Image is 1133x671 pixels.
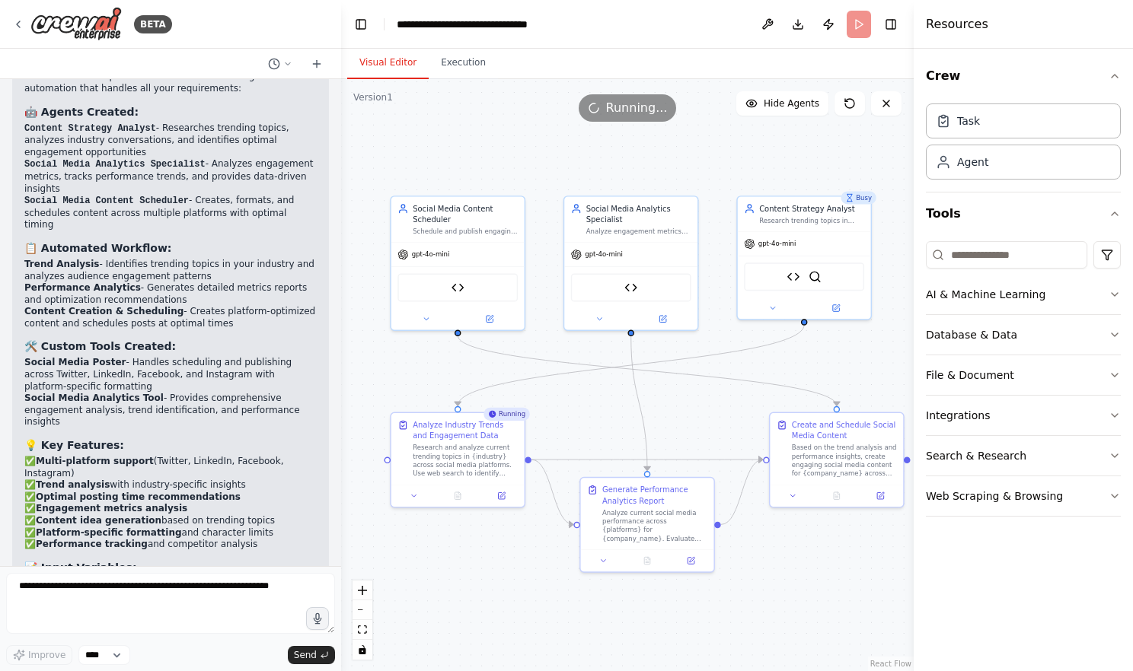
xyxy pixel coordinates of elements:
img: Social Media Poster [452,281,464,294]
button: zoom out [353,600,372,620]
li: - Creates platform-optimized content and schedules posts at optimal times [24,306,317,329]
span: Send [294,649,317,661]
strong: Optimal posting time recommendations [36,491,241,502]
strong: Platform-specific formatting [36,527,182,538]
button: Web Scraping & Browsing [926,476,1121,516]
button: fit view [353,620,372,640]
div: BETA [134,15,172,33]
strong: 📝 Input Variables: [24,561,137,574]
button: Database & Data [926,315,1121,355]
span: Hide Agents [764,97,819,110]
button: Search & Research [926,436,1121,475]
p: I've created a comprehensive social media management automation that handles all your requirements: [24,71,317,94]
li: - Researches trending topics, analyzes industry conversations, and identifies optimal engagement ... [24,122,317,159]
div: Generate Performance Analytics ReportAnalyze current social media performance across {platforms} ... [579,477,715,573]
div: Task [957,113,980,129]
div: Analyze current social media performance across {platforms} for {company_name}. Evaluate engageme... [602,508,707,542]
g: Edge from 4b3c07ec-b852-4b06-b622-02a9cb6e64cb to ade1a669-dfa7-4c11-aed0-edca22fc211a [721,454,763,530]
span: gpt-4o-mini [412,250,450,259]
img: Social Media Analytics Tool [624,281,637,294]
li: - Identifies trending topics in your industry and analyzes audience engagement patterns [24,259,317,282]
div: Agent [957,154,988,170]
button: Hide left sidebar [350,14,372,35]
li: - Provides comprehensive engagement analysis, trend identification, and performance insights [24,393,317,428]
g: Edge from f1783944-5856-4151-8e3d-16c886329d0a to ade1a669-dfa7-4c11-aed0-edca22fc211a [452,335,842,406]
strong: Performance Analytics [24,282,141,293]
button: No output available [435,489,480,502]
li: - Generates detailed metrics reports and optimization recommendations [24,282,317,306]
strong: Social Media Analytics Tool [24,393,164,403]
strong: 💡 Key Features: [24,439,124,451]
div: Version 1 [353,91,393,103]
button: Start a new chat [305,55,329,73]
button: Execution [429,47,498,79]
span: Improve [28,649,65,661]
button: Hide Agents [736,91,828,116]
div: Create and Schedule Social Media Content [792,419,897,440]
button: AI & Machine Learning [926,275,1121,314]
code: Social Media Analytics Specialist [24,159,206,170]
li: - Analyzes engagement metrics, tracks performance trends, and provides data-driven insights [24,158,317,195]
button: Open in side panel [483,489,520,502]
div: Tools [926,235,1121,529]
img: Logo [30,7,122,41]
div: Schedule and publish engaging social media content across multiple platforms ({platforms}) for {c... [413,227,518,235]
div: RunningAnalyze Industry Trends and Engagement DataResearch and analyze current trending topics in... [390,412,525,508]
button: No output available [624,554,670,567]
button: File & Document [926,355,1121,395]
button: Click to speak your automation idea [306,607,329,630]
div: Social Media Content SchedulerSchedule and publish engaging social media content across multiple ... [390,196,525,331]
img: Social Media Analytics Tool [787,270,799,283]
div: Content Strategy Analyst [759,203,864,214]
strong: Social Media Poster [24,357,126,367]
button: Open in side panel [806,302,867,315]
nav: breadcrumb [397,17,568,32]
code: Content Strategy Analyst [24,123,156,134]
div: BusyContent Strategy AnalystResearch trending topics in {industry}, generate creative content ide... [736,196,872,320]
div: Busy [841,191,876,204]
button: Send [288,646,335,664]
strong: Engagement metrics analysis [36,503,187,514]
code: Social Media Content Scheduler [24,196,189,206]
button: Open in side panel [632,313,693,326]
div: Analyze Industry Trends and Engagement Data [413,419,518,440]
button: Tools [926,192,1121,235]
g: Edge from 87c3df23-1576-4bf0-9245-2f97b443677d to ade1a669-dfa7-4c11-aed0-edca22fc211a [531,454,763,465]
a: React Flow attribution [870,660,911,668]
button: Open in side panel [672,554,710,567]
button: Open in side panel [862,489,899,502]
strong: Trend Analysis [24,259,100,269]
div: Research trending topics in {industry}, generate creative content ideas for {company_name}, and d... [759,216,864,224]
strong: Multi-platform support [36,456,154,466]
span: gpt-4o-mini [585,250,623,259]
div: Social Media Analytics SpecialistAnalyze engagement metrics across {platforms} for {company_name}... [563,196,699,331]
strong: Trend analysis [36,479,110,490]
button: toggle interactivity [353,640,372,660]
div: Analyze engagement metrics across {platforms} for {company_name}, track performance trends, ident... [586,227,691,235]
div: Generate Performance Analytics Report [602,485,707,506]
button: zoom in [353,580,372,600]
div: Research and analyze current trending topics in {industry} across social media platforms. Use web... [413,444,518,478]
strong: 📋 Automated Workflow: [24,242,171,254]
strong: Content Creation & Scheduling [24,306,184,316]
button: Open in side panel [459,313,520,326]
h4: Resources [926,15,988,33]
span: gpt-4o-mini [758,240,796,248]
button: Visual Editor [347,47,429,79]
div: Crew [926,97,1121,192]
div: React Flow controls [353,580,372,660]
button: Integrations [926,396,1121,435]
strong: Content idea generation [36,515,161,526]
p: ✅ (Twitter, LinkedIn, Facebook, Instagram) ✅ with industry-specific insights ✅ ✅ ✅ based on trend... [24,456,317,551]
strong: 🛠️ Custom Tools Created: [24,340,176,352]
g: Edge from 2fcfb7f9-c0f1-46c2-b11e-b7b1a8416805 to 4b3c07ec-b852-4b06-b622-02a9cb6e64cb [626,335,653,471]
button: Improve [6,645,72,665]
g: Edge from 87c3df23-1576-4bf0-9245-2f97b443677d to 4b3c07ec-b852-4b06-b622-02a9cb6e64cb [531,454,573,530]
div: Based on the trend analysis and performance insights, create engaging social media content for {c... [792,444,897,478]
li: - Handles scheduling and publishing across Twitter, LinkedIn, Facebook, and Instagram with platfo... [24,357,317,393]
li: - Creates, formats, and schedules content across multiple platforms with optimal timing [24,195,317,231]
img: SerperDevTool [809,270,822,283]
button: No output available [814,489,860,502]
button: Switch to previous chat [262,55,298,73]
span: Running... [606,99,668,117]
